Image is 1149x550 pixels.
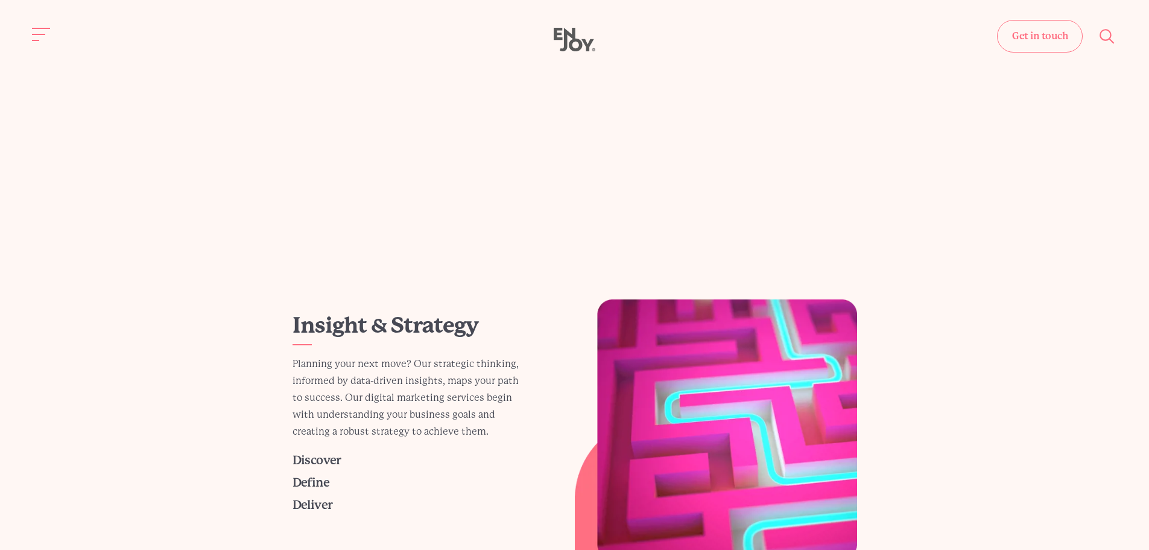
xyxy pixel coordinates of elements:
a: Define [293,476,329,490]
a: Insight & Strategy [293,313,478,338]
a: Discover [293,453,341,467]
button: Site navigation [29,22,54,47]
button: Site search [1095,24,1120,49]
p: Planning your next move? Our strategic thinking, informed by data-driven insights, maps your path... [293,356,530,440]
a: Get in touch [997,20,1083,53]
a: Deliver [293,498,333,512]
